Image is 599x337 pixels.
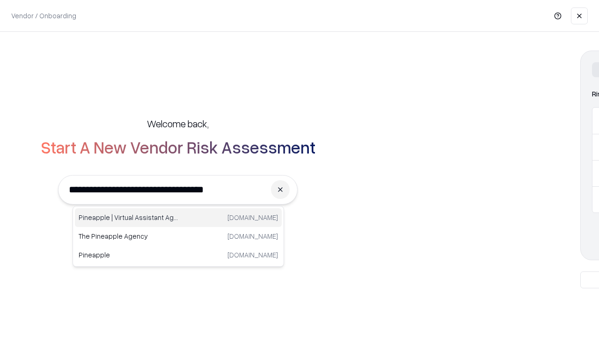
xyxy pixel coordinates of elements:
[73,206,284,267] div: Suggestions
[227,250,278,260] p: [DOMAIN_NAME]
[227,231,278,241] p: [DOMAIN_NAME]
[147,117,209,130] h5: Welcome back,
[79,212,178,222] p: Pineapple | Virtual Assistant Agency
[79,250,178,260] p: Pineapple
[41,138,315,156] h2: Start A New Vendor Risk Assessment
[227,212,278,222] p: [DOMAIN_NAME]
[11,11,76,21] p: Vendor / Onboarding
[79,231,178,241] p: The Pineapple Agency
